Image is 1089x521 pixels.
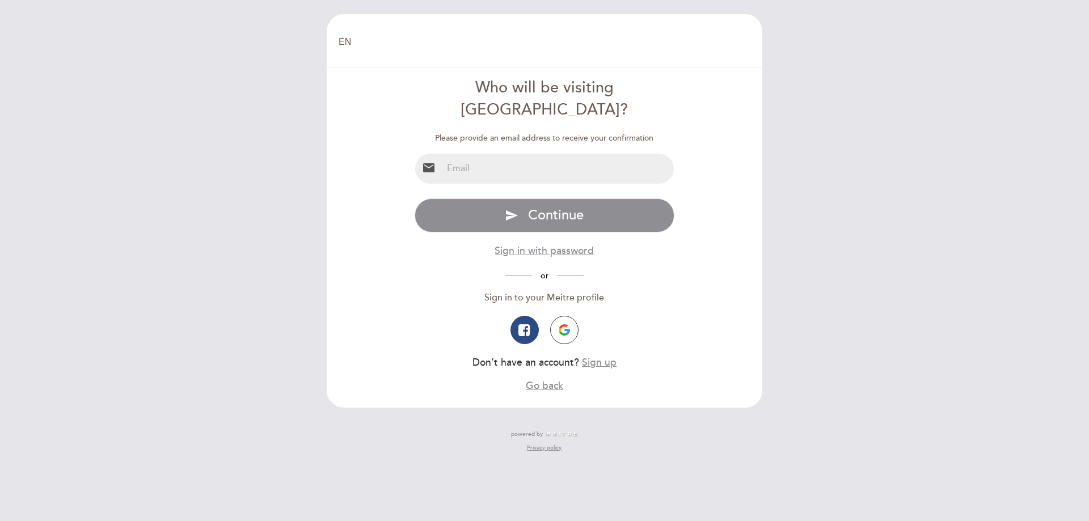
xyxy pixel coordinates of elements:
i: email [422,161,436,175]
div: Who will be visiting [GEOGRAPHIC_DATA]? [415,77,675,121]
button: Go back [526,379,563,393]
a: powered by [511,430,578,438]
img: icon-google.png [559,324,570,336]
a: Privacy policy [527,444,562,452]
span: Don’t have an account? [472,357,579,368]
span: powered by [511,430,543,438]
button: send Continue [415,198,675,232]
div: Please provide an email address to receive your confirmation [415,133,675,144]
i: send [505,209,518,222]
span: Continue [528,207,584,223]
div: Sign in to your Meitre profile [415,291,675,304]
img: MEITRE [546,431,578,437]
button: Sign up [582,355,617,370]
input: Email [442,154,674,184]
span: or [532,271,557,281]
button: Sign in with password [495,244,594,258]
